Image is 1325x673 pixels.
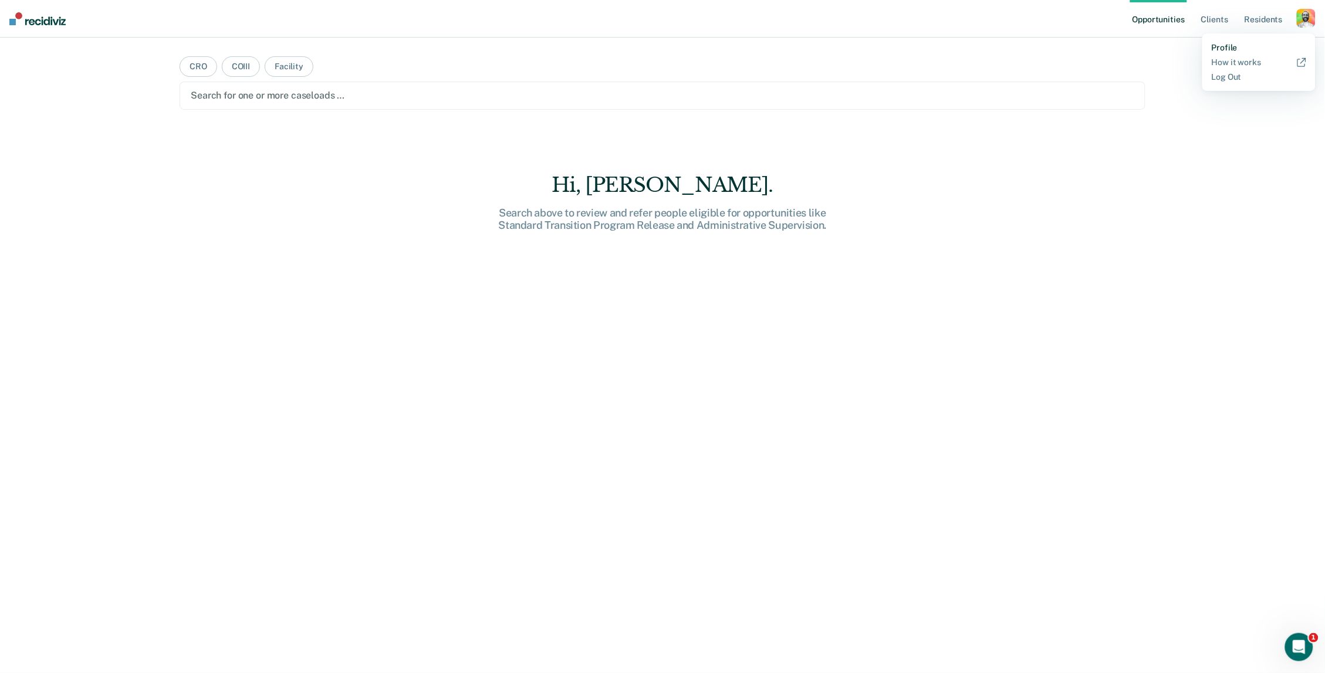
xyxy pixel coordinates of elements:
a: How it works [1212,58,1306,67]
img: Recidiviz [9,12,66,25]
button: Facility [265,56,313,77]
a: Log Out [1212,72,1306,82]
div: Search above to review and refer people eligible for opportunities like Standard Transition Progr... [475,207,850,232]
button: CRO [180,56,217,77]
div: Hi, [PERSON_NAME]. [475,173,850,197]
a: Profile [1212,43,1306,53]
iframe: Intercom live chat [1285,633,1313,661]
span: 1 [1309,633,1319,642]
button: COIII [222,56,260,77]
